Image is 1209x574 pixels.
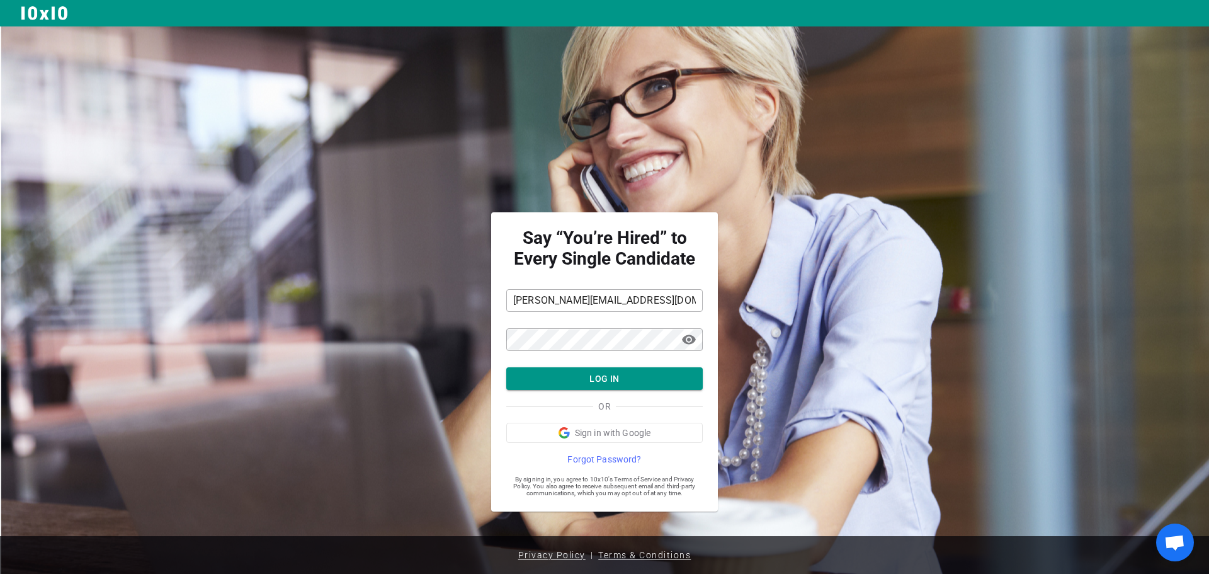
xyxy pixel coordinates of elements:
[575,427,651,439] span: Sign in with Google
[591,545,594,565] span: |
[506,476,703,497] span: By signing in, you agree to 10x10's Terms of Service and Privacy Policy. You also agree to receiv...
[506,367,703,391] button: LOG IN
[1156,524,1194,561] div: Open chat
[506,290,703,311] input: Email Address*
[681,332,696,347] span: visibility
[513,541,591,569] a: Privacy Policy
[506,423,703,443] button: Sign in with Google
[593,541,696,569] a: Terms & Conditions
[506,227,703,269] strong: Say “You’re Hired” to Every Single Candidate
[598,400,610,413] span: OR
[20,5,69,21] img: Logo
[506,453,703,466] a: Forgot Password?
[567,453,641,466] span: Forgot Password?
